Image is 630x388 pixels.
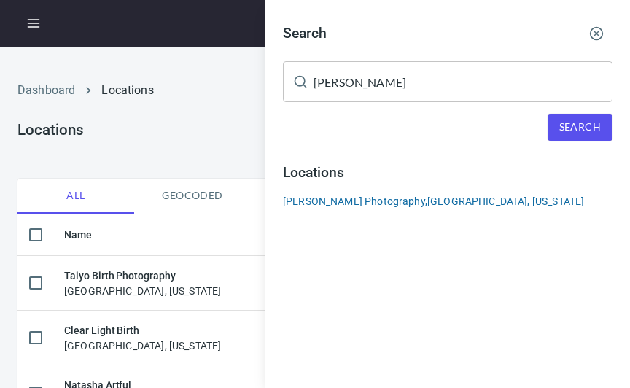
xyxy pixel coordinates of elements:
button: Search [548,114,612,141]
a: [PERSON_NAME] Photography,[GEOGRAPHIC_DATA], [US_STATE] [283,194,612,209]
h4: Locations [283,164,612,182]
span: Search [559,118,601,136]
div: [PERSON_NAME] Photography, [GEOGRAPHIC_DATA], [US_STATE] [283,194,612,209]
input: Search for locations, markers or anything you want [314,61,612,102]
h4: Search [283,25,327,42]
